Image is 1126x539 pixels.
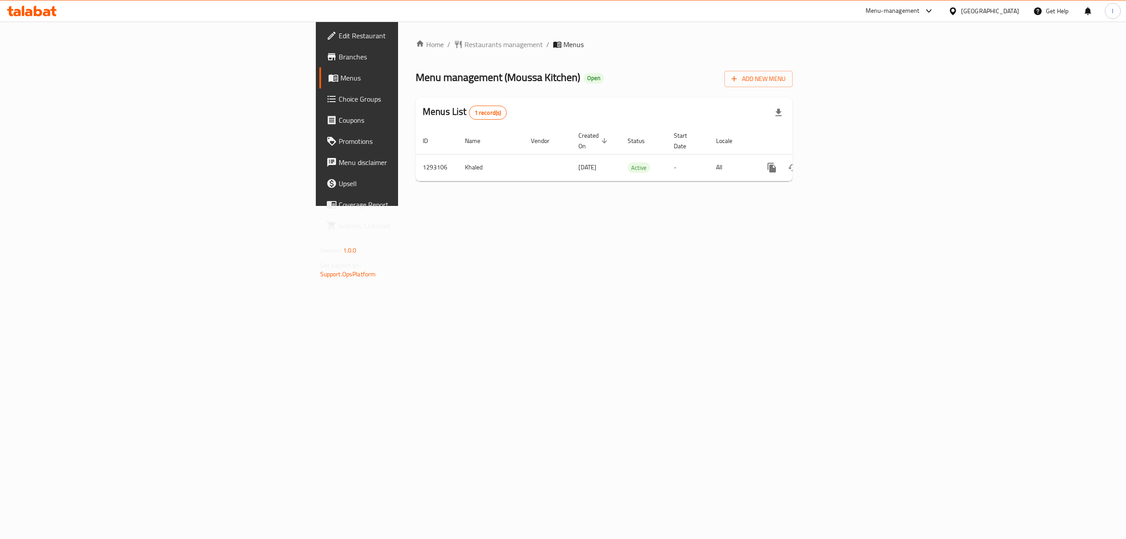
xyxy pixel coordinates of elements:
a: Upsell [319,173,504,194]
span: Get support on: [320,260,361,271]
span: Start Date [674,130,698,151]
span: Edit Restaurant [339,30,497,41]
td: - [667,154,709,181]
span: Menus [563,39,584,50]
span: Menus [340,73,497,83]
a: Branches [319,46,504,67]
span: Coverage Report [339,199,497,210]
span: Locale [716,136,744,146]
span: Vendor [531,136,561,146]
span: Promotions [339,136,497,147]
div: Active [628,162,650,173]
span: 1.0.0 [343,245,357,256]
span: Upsell [339,178,497,189]
table: enhanced table [416,128,853,181]
span: Grocery Checklist [339,220,497,231]
div: Open [584,73,604,84]
a: Grocery Checklist [319,215,504,236]
nav: breadcrumb [416,39,793,50]
a: Support.OpsPlatform [320,268,376,280]
span: l [1112,6,1113,16]
h2: Menus List [423,105,507,120]
a: Coupons [319,110,504,131]
div: Export file [768,102,789,123]
td: All [709,154,754,181]
div: [GEOGRAPHIC_DATA] [961,6,1019,16]
a: Menus [319,67,504,88]
span: Active [628,163,650,173]
span: 1 record(s) [469,109,507,117]
span: ID [423,136,439,146]
span: Name [465,136,492,146]
span: Menu disclaimer [339,157,497,168]
span: Coupons [339,115,497,125]
button: more [761,157,782,178]
a: Coverage Report [319,194,504,215]
li: / [546,39,549,50]
div: Menu-management [866,6,920,16]
a: Edit Restaurant [319,25,504,46]
a: Choice Groups [319,88,504,110]
th: Actions [754,128,853,154]
span: Choice Groups [339,94,497,104]
span: Version: [320,245,342,256]
button: Add New Menu [724,71,793,87]
span: Branches [339,51,497,62]
span: Created On [578,130,610,151]
span: Status [628,136,656,146]
a: Promotions [319,131,504,152]
a: Menu disclaimer [319,152,504,173]
button: Change Status [782,157,804,178]
span: [DATE] [578,161,596,173]
div: Total records count [469,106,507,120]
span: Add New Menu [731,73,786,84]
span: Open [584,74,604,82]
